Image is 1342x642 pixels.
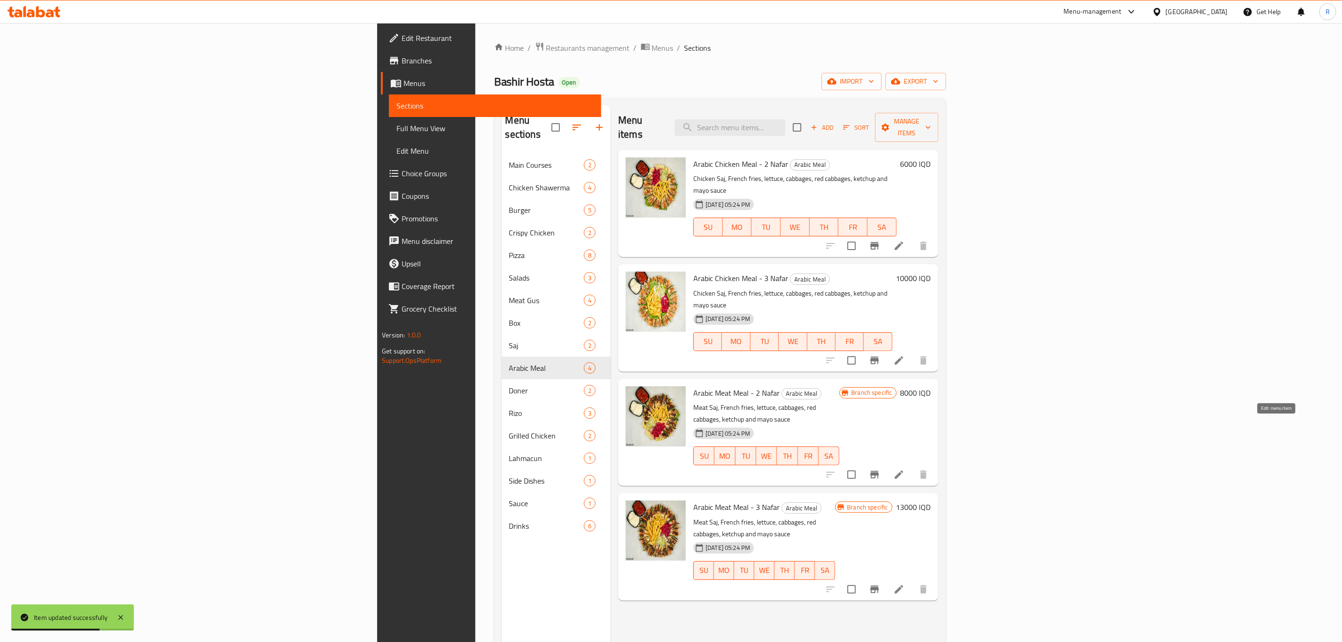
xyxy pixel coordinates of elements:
[641,42,674,54] a: Menus
[702,543,754,552] span: [DATE] 05:24 PM
[584,250,596,261] div: items
[702,429,754,438] span: [DATE] 05:24 PM
[389,117,601,140] a: Full Menu View
[754,335,775,348] span: TU
[381,72,601,94] a: Menus
[727,220,748,234] span: MO
[868,218,897,236] button: SA
[584,274,595,282] span: 3
[829,76,874,87] span: import
[702,200,754,209] span: [DATE] 05:24 PM
[754,561,775,580] button: WE
[509,295,584,306] span: Meat Gus
[381,230,601,252] a: Menu disclaimer
[509,362,584,374] span: Arabic Meal
[396,100,594,111] span: Sections
[509,475,584,486] span: Side Dishes
[839,335,860,348] span: FR
[863,235,886,257] button: Branch-specific-item
[566,116,588,139] span: Sort sections
[698,449,711,463] span: SU
[782,388,821,399] span: Arabic Meal
[760,449,773,463] span: WE
[509,182,584,193] div: Chicken Shawerma
[736,446,756,465] button: TU
[584,409,595,418] span: 3
[584,296,595,305] span: 4
[502,221,611,244] div: Crispy Chicken2
[502,312,611,334] div: Box2
[584,272,596,283] div: items
[787,117,807,137] span: Select section
[842,579,861,599] span: Select to update
[584,498,596,509] div: items
[810,218,839,236] button: TH
[714,446,735,465] button: MO
[883,116,931,139] span: Manage items
[502,515,611,537] div: Drinks6
[381,27,601,49] a: Edit Restaurant
[584,477,595,485] span: 1
[738,564,751,577] span: TU
[584,340,596,351] div: items
[584,364,595,373] span: 4
[509,407,584,419] div: Rizo
[502,150,611,541] nav: Menu sections
[584,454,595,463] span: 1
[864,332,892,351] button: SA
[381,298,601,320] a: Grocery Checklist
[509,272,584,283] span: Salads
[584,362,596,374] div: items
[584,251,595,260] span: 8
[584,183,595,192] span: 4
[502,154,611,176] div: Main Courses2
[775,561,795,580] button: TH
[34,612,108,623] div: Item updated successfully
[502,176,611,199] div: Chicken Shawerma4
[584,431,595,440] span: 2
[807,120,837,135] span: Add item
[693,446,714,465] button: SU
[843,122,869,133] span: Sort
[837,120,875,135] span: Sort items
[402,32,594,44] span: Edit Restaurant
[734,561,754,580] button: TU
[584,499,595,508] span: 1
[584,385,596,396] div: items
[868,335,888,348] span: SA
[893,584,905,595] a: Edit menu item
[912,235,935,257] button: delete
[912,463,935,486] button: delete
[726,335,746,348] span: MO
[893,355,905,366] a: Edit menu item
[885,73,946,90] button: export
[403,78,594,89] span: Menus
[396,123,594,134] span: Full Menu View
[698,564,710,577] span: SU
[836,332,864,351] button: FR
[584,317,596,329] div: items
[584,522,595,531] span: 6
[896,272,931,285] h6: 10000 IQD
[693,218,723,236] button: SU
[509,317,584,329] span: Box
[509,498,584,509] div: Sauce
[863,349,886,372] button: Branch-specific-item
[509,430,584,441] span: Grilled Chicken
[791,159,830,170] span: Arabic Meal
[502,470,611,492] div: Side Dishes1
[381,185,601,207] a: Coupons
[781,449,794,463] span: TH
[791,274,830,285] span: Arabic Meal
[814,220,835,234] span: TH
[584,520,596,532] div: items
[402,281,594,292] span: Coverage Report
[693,500,780,514] span: Arabic Meat Meal - 3 Nafar
[795,561,815,580] button: FR
[702,314,754,323] span: [DATE] 05:24 PM
[382,329,405,341] span: Version:
[900,386,931,399] h6: 8000 IQD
